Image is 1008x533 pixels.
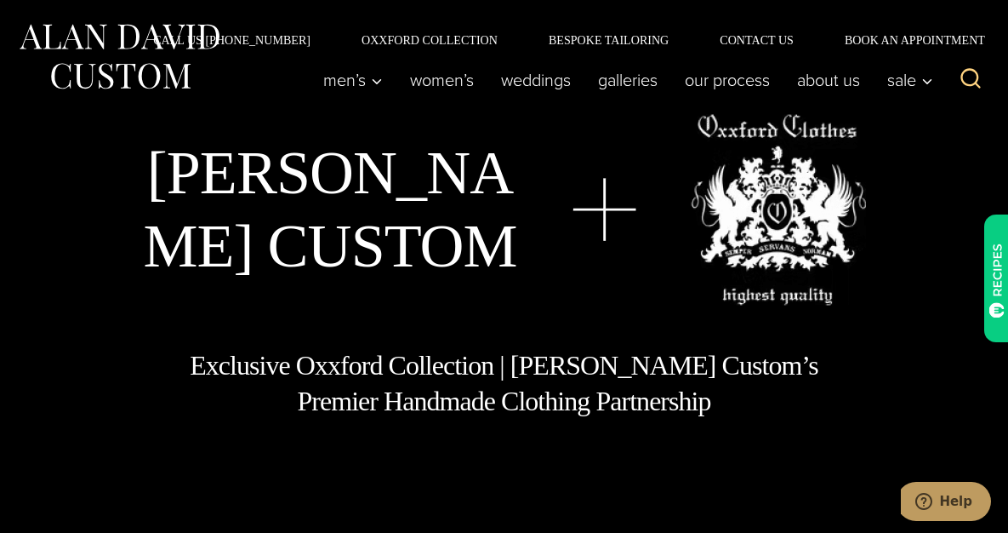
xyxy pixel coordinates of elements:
nav: Primary Navigation [310,63,942,97]
a: Book an Appointment [819,34,991,46]
h1: Exclusive Oxxford Collection | [PERSON_NAME] Custom’s Premier Handmade Clothing Partnership [189,348,820,419]
a: Women’s [396,63,487,97]
button: Sale sub menu toggle [874,63,942,97]
h1: [PERSON_NAME] Custom [142,136,518,284]
a: Call Us [PHONE_NUMBER] [128,34,336,46]
button: View Search Form [950,60,991,100]
a: Our Process [671,63,783,97]
a: About Us [783,63,874,97]
a: Oxxford Collection [336,34,523,46]
a: Bespoke Tailoring [523,34,694,46]
a: Contact Us [694,34,819,46]
button: Men’s sub menu toggle [310,63,396,97]
iframe: Opens a widget where you can chat to one of our agents [901,482,991,524]
img: Alan David Custom [17,19,221,95]
a: Galleries [584,63,671,97]
img: oxxford clothes, highest quality [691,114,866,306]
a: weddings [487,63,584,97]
nav: Secondary Navigation [128,34,991,46]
